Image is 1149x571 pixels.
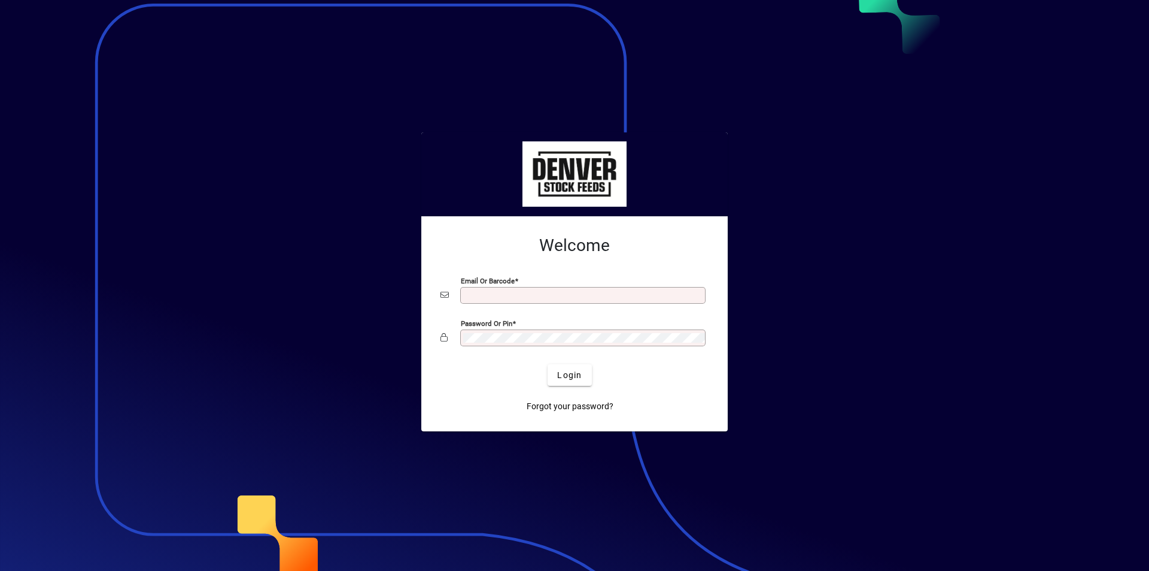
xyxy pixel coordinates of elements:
[548,364,591,386] button: Login
[461,319,512,328] mat-label: Password or Pin
[522,395,618,417] a: Forgot your password?
[527,400,613,413] span: Forgot your password?
[440,235,709,256] h2: Welcome
[557,369,582,382] span: Login
[461,277,515,285] mat-label: Email or Barcode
